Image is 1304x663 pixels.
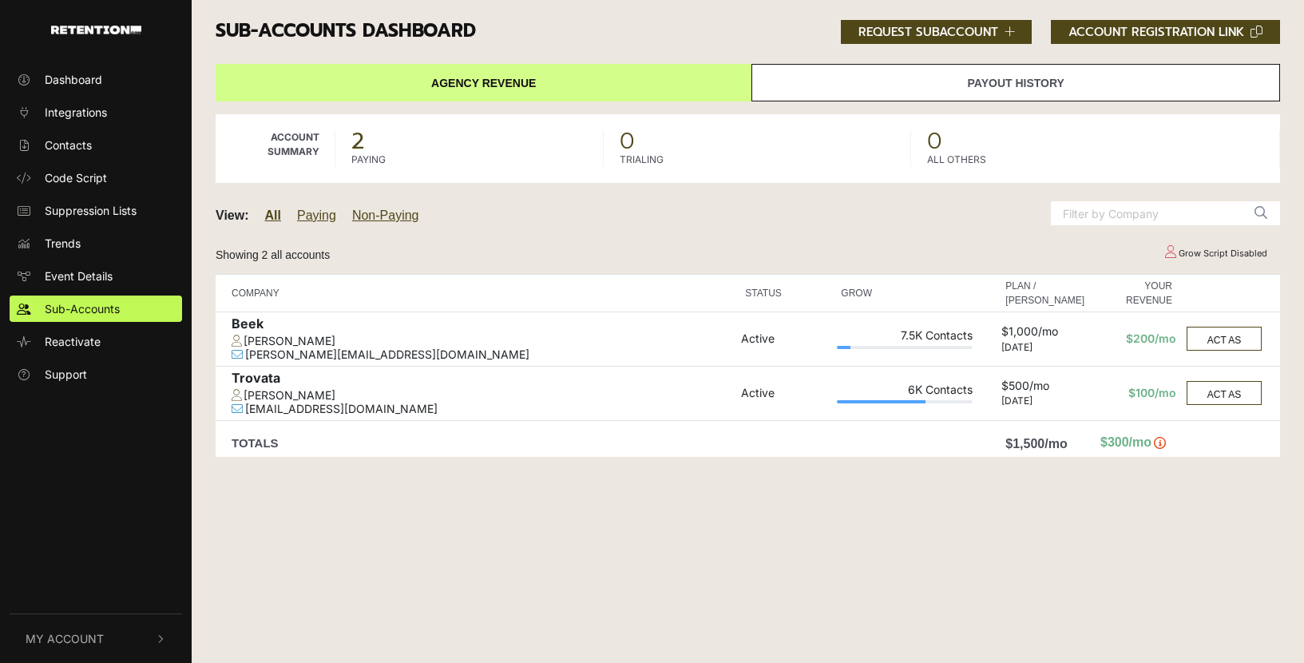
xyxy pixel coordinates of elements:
[45,366,87,383] span: Support
[1001,379,1088,396] div: $500/mo
[232,371,733,389] div: Trovata
[837,346,973,349] div: Plan Usage: 10%
[45,235,81,252] span: Trends
[45,202,137,219] span: Suppression Lists
[10,230,182,256] a: Trends
[737,366,833,420] td: Active
[10,165,182,191] a: Code Script
[841,20,1032,44] button: REQUEST SUBACCOUNT
[1187,327,1262,351] button: ACT AS
[1051,20,1280,44] button: ACCOUNT REGISTRATION LINK
[737,312,833,367] td: Active
[216,248,330,261] small: Showing 2 all accounts
[297,208,336,222] a: Paying
[26,630,104,647] span: My Account
[1001,395,1088,407] div: [DATE]
[620,153,664,167] label: TRIALING
[45,333,101,350] span: Reactivate
[216,64,751,101] a: Agency Revenue
[232,403,733,416] div: [EMAIL_ADDRESS][DOMAIN_NAME]
[45,137,92,153] span: Contacts
[10,328,182,355] a: Reactivate
[751,64,1280,101] a: Payout History
[1187,381,1262,405] button: ACT AS
[232,389,733,403] div: [PERSON_NAME]
[927,130,1264,153] span: 0
[45,169,107,186] span: Code Script
[45,71,102,88] span: Dashboard
[10,296,182,322] a: Sub-Accounts
[620,130,895,153] span: 0
[216,208,249,222] strong: View:
[10,66,182,93] a: Dashboard
[352,208,419,222] a: Non-Paying
[927,153,986,167] label: ALL OTHERS
[1092,366,1180,420] td: $100/mo
[1150,240,1280,268] td: Grow Script Disabled
[351,153,386,167] label: PAYING
[837,400,973,403] div: Plan Usage: 65%
[10,99,182,125] a: Integrations
[837,383,973,400] div: 6K Contacts
[232,335,733,348] div: [PERSON_NAME]
[45,300,120,317] span: Sub-Accounts
[1092,275,1180,312] th: YOUR REVENUE
[1005,437,1067,451] strong: $1,500/mo
[1100,435,1151,449] strong: $300/mo
[10,132,182,158] a: Contacts
[51,26,141,34] img: Retention.com
[1051,201,1243,225] input: Filter by Company
[10,614,182,663] button: My Account
[10,361,182,387] a: Support
[45,104,107,121] span: Integrations
[997,275,1092,312] th: PLAN / [PERSON_NAME]
[351,124,364,158] strong: 2
[216,420,737,457] td: TOTALS
[216,275,737,312] th: COMPANY
[1001,325,1088,342] div: $1,000/mo
[232,348,733,362] div: [PERSON_NAME][EMAIL_ADDRESS][DOMAIN_NAME]
[10,263,182,289] a: Event Details
[837,329,973,346] div: 7.5K Contacts
[216,20,1280,44] h3: Sub-accounts Dashboard
[45,268,113,284] span: Event Details
[1001,342,1088,353] div: [DATE]
[1092,312,1180,367] td: $200/mo
[833,275,977,312] th: GROW
[232,316,733,335] div: Beek
[737,275,833,312] th: STATUS
[216,114,335,183] td: Account Summary
[10,197,182,224] a: Suppression Lists
[265,208,281,222] a: All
